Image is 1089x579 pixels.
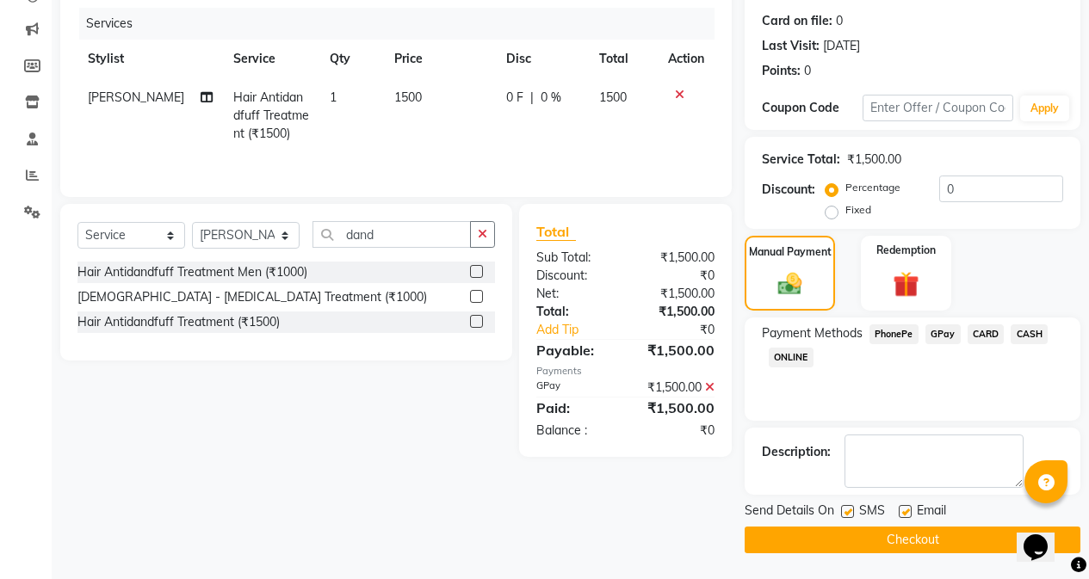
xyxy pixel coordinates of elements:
[762,12,832,30] div: Card on file:
[762,443,831,461] div: Description:
[589,40,658,78] th: Total
[863,95,1013,121] input: Enter Offer / Coupon Code
[1017,510,1072,562] iframe: chat widget
[658,40,715,78] th: Action
[523,285,626,303] div: Net:
[233,89,309,141] span: Hair Antidandfuff Treatment (₹1500)
[625,340,727,360] div: ₹1,500.00
[523,321,642,339] a: Add Tip
[384,40,496,78] th: Price
[223,40,319,78] th: Service
[77,288,427,306] div: [DEMOGRAPHIC_DATA] - [MEDICAL_DATA] Treatment (₹1000)
[804,62,811,80] div: 0
[845,202,871,218] label: Fixed
[496,40,589,78] th: Disc
[625,249,727,267] div: ₹1,500.00
[312,221,471,248] input: Search or Scan
[762,62,801,80] div: Points:
[876,243,936,258] label: Redemption
[77,313,280,331] div: Hair Antidandfuff Treatment (₹1500)
[749,244,832,260] label: Manual Payment
[523,303,626,321] div: Total:
[88,89,184,105] span: [PERSON_NAME]
[523,267,626,285] div: Discount:
[536,223,576,241] span: Total
[77,40,223,78] th: Stylist
[523,422,626,440] div: Balance :
[770,270,810,298] img: _cash.svg
[762,99,863,117] div: Coupon Code
[523,249,626,267] div: Sub Total:
[1011,324,1048,344] span: CASH
[847,151,901,169] div: ₹1,500.00
[319,40,384,78] th: Qty
[642,321,727,339] div: ₹0
[536,364,715,379] div: Payments
[506,89,523,107] span: 0 F
[330,89,337,105] span: 1
[599,89,627,105] span: 1500
[762,324,863,342] span: Payment Methods
[394,89,422,105] span: 1500
[530,89,534,107] span: |
[625,397,727,418] div: ₹1,500.00
[1020,95,1069,121] button: Apply
[769,348,814,367] span: ONLINE
[845,180,900,195] label: Percentage
[762,151,840,169] div: Service Total:
[885,268,927,300] img: _gift.svg
[625,379,727,397] div: ₹1,500.00
[917,502,946,523] span: Email
[869,324,919,344] span: PhonePe
[523,340,626,360] div: Payable:
[541,89,561,107] span: 0 %
[745,502,834,523] span: Send Details On
[968,324,1005,344] span: CARD
[823,37,860,55] div: [DATE]
[762,37,820,55] div: Last Visit:
[77,263,307,281] div: Hair Antidandfuff Treatment Men (₹1000)
[625,422,727,440] div: ₹0
[79,8,727,40] div: Services
[762,181,815,199] div: Discount:
[523,379,626,397] div: GPay
[836,12,843,30] div: 0
[745,527,1080,553] button: Checkout
[925,324,961,344] span: GPay
[625,267,727,285] div: ₹0
[625,285,727,303] div: ₹1,500.00
[625,303,727,321] div: ₹1,500.00
[859,502,885,523] span: SMS
[523,397,626,418] div: Paid:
